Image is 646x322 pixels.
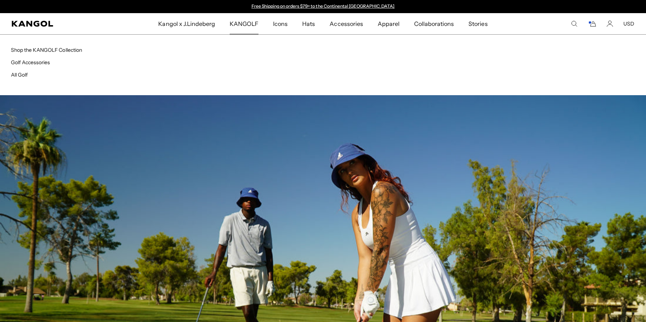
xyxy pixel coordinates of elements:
[266,13,295,34] a: Icons
[623,20,634,27] button: USD
[414,13,454,34] span: Collaborations
[11,71,28,78] a: All Golf
[151,13,222,34] a: Kangol x J.Lindeberg
[252,3,395,9] a: Free Shipping on orders $79+ to the Continental [GEOGRAPHIC_DATA]
[273,13,288,34] span: Icons
[230,13,258,34] span: KANGOLF
[571,20,577,27] summary: Search here
[607,20,613,27] a: Account
[248,4,398,9] slideshow-component: Announcement bar
[295,13,322,34] a: Hats
[461,13,495,34] a: Stories
[12,21,105,27] a: Kangol
[370,13,407,34] a: Apparel
[248,4,398,9] div: Announcement
[588,20,596,27] button: Cart
[468,13,487,34] span: Stories
[11,59,50,66] a: Golf Accessories
[330,13,363,34] span: Accessories
[302,13,315,34] span: Hats
[322,13,370,34] a: Accessories
[158,13,215,34] span: Kangol x J.Lindeberg
[407,13,461,34] a: Collaborations
[378,13,400,34] span: Apparel
[222,13,266,34] a: KANGOLF
[248,4,398,9] div: 1 of 2
[11,47,82,53] a: Shop the KANGOLF Collection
